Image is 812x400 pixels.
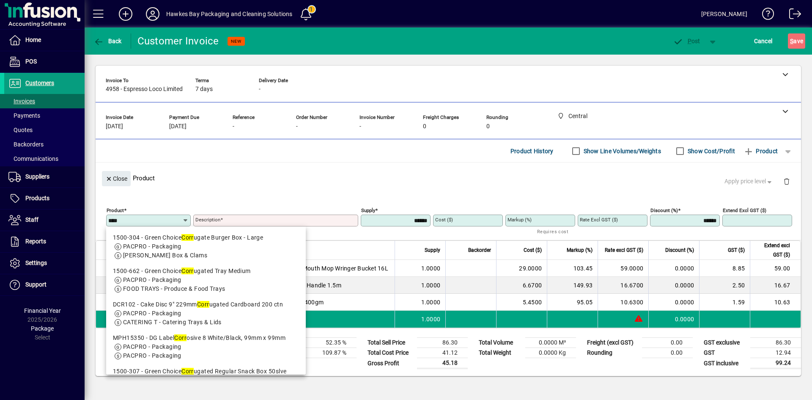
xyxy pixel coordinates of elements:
[605,246,643,255] span: Rate excl GST ($)
[359,123,361,130] span: -
[4,188,85,209] a: Products
[181,234,194,241] em: Corr
[363,358,417,369] td: Gross Profit
[233,123,234,130] span: -
[421,281,441,290] span: 1.0000
[582,147,661,155] label: Show Line Volumes/Weights
[750,294,801,311] td: 10.63
[475,338,525,348] td: Total Volume
[603,298,643,306] div: 10.6300
[123,252,207,259] span: [PERSON_NAME] Box & Clams
[8,155,58,162] span: Communications
[106,263,306,297] mat-option: 1500-662 - Green Choice Corrugated Tray Medium
[106,123,123,130] span: [DATE]
[363,348,417,358] td: Total Cost Price
[4,137,85,152] a: Backorders
[106,297,306,330] mat-option: DCR102 - Cake Disc 9" 229mm Corrugated Cardboard 200 ctn
[8,98,35,105] span: Invoices
[788,33,805,49] button: Save
[4,274,85,295] a: Support
[106,230,306,263] mat-option: 1500-304 - Green Choice Corrugate Burger Box - Large
[25,259,47,266] span: Settings
[4,108,85,123] a: Payments
[4,152,85,166] a: Communications
[25,80,54,86] span: Customers
[700,348,750,358] td: GST
[137,34,219,48] div: Customer Invoice
[510,144,554,158] span: Product History
[259,86,261,93] span: -
[507,143,557,159] button: Product History
[435,217,453,223] mat-label: Cost ($)
[169,123,187,130] span: [DATE]
[106,364,306,397] mat-option: 1500-307 - Green Choice Corrugated Regular Snack Box 50slve
[166,7,293,21] div: Hawkes Bay Packaging and Cleaning Solutions
[648,277,699,294] td: 0.0000
[417,358,468,369] td: 45.18
[123,310,181,317] span: PACPRO - Packaging
[756,2,774,29] a: Knowledge Base
[31,325,54,332] span: Package
[547,277,598,294] td: 149.93
[701,7,747,21] div: [PERSON_NAME]
[669,33,705,49] button: Post
[699,260,750,277] td: 8.85
[525,338,576,348] td: 0.0000 M³
[700,358,750,369] td: GST inclusive
[113,300,299,309] div: DCR102 - Cake Disc 9" 229mm ugated Cardboard 200 ctn
[648,294,699,311] td: 0.0000
[699,277,750,294] td: 2.50
[755,241,790,259] span: Extend excl GST ($)
[4,30,85,51] a: Home
[425,246,440,255] span: Supply
[776,171,797,191] button: Delete
[113,367,299,376] div: 1500-307 - Green Choice ugated Regular Snack Box 50slve
[650,207,678,213] mat-label: Discount (%)
[123,243,181,250] span: PACPRO - Packaging
[231,39,241,44] span: NEW
[25,36,41,43] span: Home
[525,348,576,358] td: 0.0000 Kg
[642,338,693,348] td: 0.00
[8,112,40,119] span: Payments
[754,34,773,48] span: Cancel
[106,330,306,364] mat-option: MPH15350 - DG Label Corrosive 8 White/Black, 99mm x 99mm
[475,348,525,358] td: Total Weight
[580,217,618,223] mat-label: Rate excl GST ($)
[700,338,750,348] td: GST exclusive
[4,166,85,188] a: Suppliers
[102,171,131,186] button: Close
[197,301,209,308] em: Corr
[195,86,213,93] span: 7 days
[603,264,643,273] div: 59.0000
[537,226,568,236] mat-hint: Requires cost
[306,338,357,348] td: 52.35 %
[96,163,801,193] div: Product
[688,38,691,44] span: P
[421,264,441,273] span: 1.0000
[750,277,801,294] td: 16.67
[423,123,426,130] span: 0
[25,238,46,245] span: Reports
[100,174,133,182] app-page-header-button: Close
[4,231,85,252] a: Reports
[106,86,183,93] span: 4958 - Espresso Loco Limited
[648,311,699,328] td: 0.0000
[567,246,593,255] span: Markup (%)
[547,294,598,311] td: 95.05
[583,338,642,348] td: Freight (excl GST)
[123,319,222,326] span: CATERING T - Catering Trays & Lids
[642,348,693,358] td: 0.00
[113,334,299,342] div: MPH15350 - DG Label osive 8 White/Black, 99mm x 99mm
[139,6,166,22] button: Profile
[181,368,194,375] em: Corr
[195,217,220,223] mat-label: Description
[113,267,299,276] div: 1500-662 - Green Choice ugated Tray Medium
[181,268,194,274] em: Corr
[105,172,127,186] span: Close
[790,38,793,44] span: S
[673,38,700,44] span: ost
[91,33,124,49] button: Back
[421,315,441,323] span: 1.0000
[790,34,803,48] span: ave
